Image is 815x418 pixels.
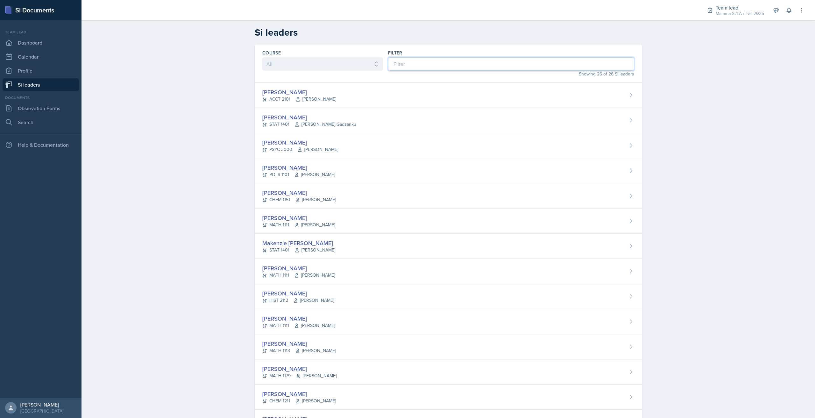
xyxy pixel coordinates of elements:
div: HIST 2112 [262,297,334,304]
input: Filter [388,57,634,71]
a: [PERSON_NAME] CHEM 1151[PERSON_NAME] [255,183,642,209]
div: [PERSON_NAME] [262,138,338,147]
span: [PERSON_NAME] [294,222,335,228]
a: [PERSON_NAME] MATH 1113[PERSON_NAME] [255,334,642,359]
label: Filter [388,50,402,56]
label: Course [262,50,281,56]
a: Si leaders [3,78,79,91]
a: [PERSON_NAME] MATH 1179[PERSON_NAME] [255,359,642,385]
div: [PERSON_NAME] [262,339,336,348]
div: [PERSON_NAME] [262,365,337,373]
div: [PERSON_NAME] [262,214,335,222]
a: [PERSON_NAME] CHEM 1211[PERSON_NAME] [255,385,642,410]
div: CHEM 1211 [262,398,336,404]
div: [PERSON_NAME] [262,163,335,172]
div: MATH 1179 [262,372,337,379]
a: [PERSON_NAME] PSYC 3000[PERSON_NAME] [255,133,642,158]
a: Calendar [3,50,79,63]
span: [PERSON_NAME] [295,398,336,404]
div: Mamma SI/LA / Fall 2025 [716,10,764,17]
div: [PERSON_NAME] [262,113,356,122]
a: [PERSON_NAME] HIST 2112[PERSON_NAME] [255,284,642,309]
a: [PERSON_NAME] MATH 1111[PERSON_NAME] [255,259,642,284]
span: [PERSON_NAME] [294,322,335,329]
span: [PERSON_NAME] [296,372,337,379]
div: Team lead [716,4,764,11]
div: MATH 1113 [262,347,336,354]
span: [PERSON_NAME] Gadzanku [294,121,356,128]
div: STAT 1401 [262,247,335,253]
span: [PERSON_NAME] [295,196,336,203]
div: Team lead [3,29,79,35]
div: [PERSON_NAME] [262,264,335,273]
div: Help & Documentation [3,138,79,151]
div: [PERSON_NAME] [262,188,336,197]
a: Observation Forms [3,102,79,115]
a: Makenzie [PERSON_NAME] STAT 1401[PERSON_NAME] [255,234,642,259]
div: Documents [3,95,79,101]
span: [PERSON_NAME] [295,347,336,354]
div: MATH 1111 [262,322,335,329]
a: Search [3,116,79,129]
div: [PERSON_NAME] [262,314,335,323]
div: STAT 1401 [262,121,356,128]
a: [PERSON_NAME] MATH 1111[PERSON_NAME] [255,209,642,234]
span: [PERSON_NAME] [295,96,336,103]
div: CHEM 1151 [262,196,336,203]
div: Makenzie [PERSON_NAME] [262,239,335,247]
div: [PERSON_NAME] [262,88,336,96]
a: [PERSON_NAME] STAT 1401[PERSON_NAME] Gadzanku [255,108,642,133]
div: [PERSON_NAME] [262,390,336,398]
div: [PERSON_NAME] [20,401,63,408]
div: PSYC 3000 [262,146,338,153]
h2: Si leaders [255,27,642,38]
a: Profile [3,64,79,77]
div: POLS 1101 [262,171,335,178]
span: [PERSON_NAME] [294,171,335,178]
span: [PERSON_NAME] [293,297,334,304]
span: [PERSON_NAME] [297,146,338,153]
a: [PERSON_NAME] MATH 1111[PERSON_NAME] [255,309,642,334]
div: ACCT 2101 [262,96,336,103]
a: Dashboard [3,36,79,49]
div: Showing 26 of 26 Si leaders [388,71,634,77]
span: [PERSON_NAME] [294,272,335,279]
a: [PERSON_NAME] ACCT 2101[PERSON_NAME] [255,83,642,108]
span: [PERSON_NAME] [294,247,335,253]
div: [GEOGRAPHIC_DATA] [20,408,63,414]
div: [PERSON_NAME] [262,289,334,298]
div: MATH 1111 [262,272,335,279]
div: MATH 1111 [262,222,335,228]
a: [PERSON_NAME] POLS 1101[PERSON_NAME] [255,158,642,183]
